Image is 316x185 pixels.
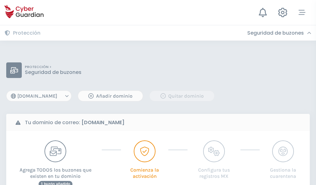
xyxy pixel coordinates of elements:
[266,140,300,179] button: Gestiona la cuarentena
[194,162,234,179] p: Configura tus registros MX
[149,90,215,101] button: Quitar dominio
[127,162,162,179] p: Comienza la activación
[83,92,138,100] div: Añadir dominio
[81,119,124,126] strong: [DOMAIN_NAME]
[78,90,143,101] button: Añadir dominio
[266,162,300,179] p: Gestiona la cuarentena
[13,30,40,36] h3: Protección
[194,140,234,179] button: Configura tus registros MX
[25,119,124,126] b: Tu dominio de correo:
[154,92,210,100] div: Quitar dominio
[16,162,95,179] p: Agrega TODOS los buzones que existen en tu dominio
[25,65,81,69] p: PROTECCIÓN >
[247,30,304,36] h3: Seguridad de buzones
[25,69,81,75] p: Seguridad de buzones
[127,140,162,179] button: Comienza la activación
[247,30,311,36] div: Seguridad de buzones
